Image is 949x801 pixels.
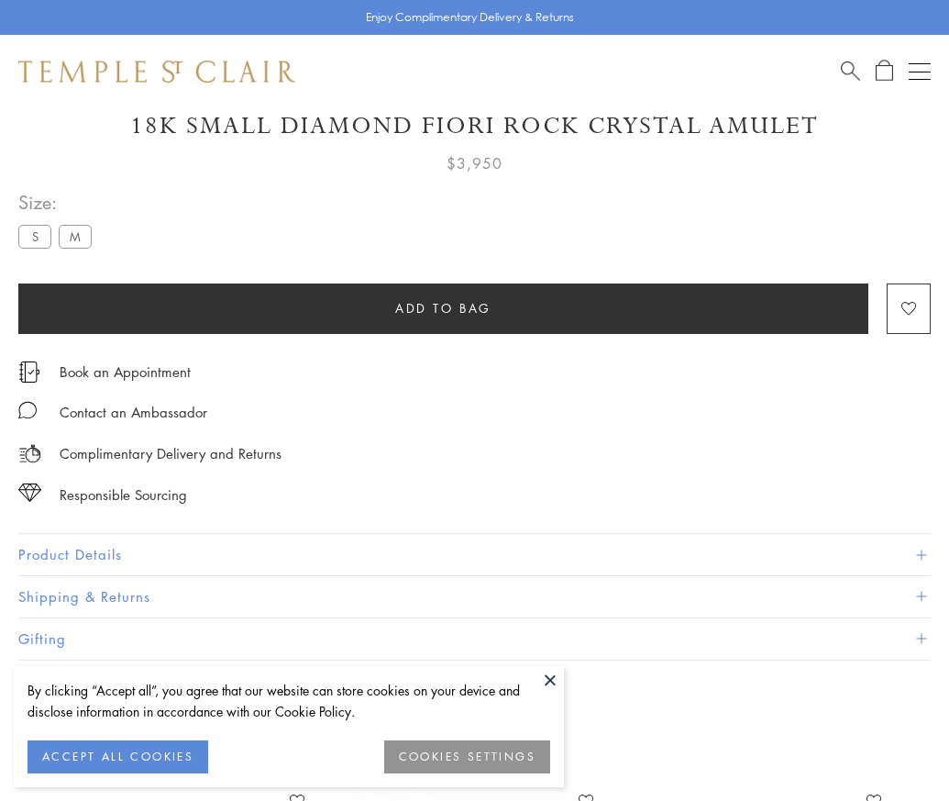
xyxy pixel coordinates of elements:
img: Temple St. Clair [18,61,295,83]
a: Search [841,60,860,83]
p: Complimentary Delivery and Returns [60,442,281,465]
img: MessageIcon-01_2.svg [18,401,37,419]
label: M [59,225,92,248]
button: ACCEPT ALL COOKIES [28,740,208,773]
img: icon_sourcing.svg [18,484,41,502]
button: Product Details [18,534,931,575]
div: By clicking “Accept all”, you agree that our website can store cookies on your device and disclos... [28,680,550,722]
label: S [18,225,51,248]
a: Book an Appointment [60,362,191,382]
p: Enjoy Complimentary Delivery & Returns [366,8,574,27]
h1: 18K Small Diamond Fiori Rock Crystal Amulet [18,110,931,142]
button: Open navigation [909,61,931,83]
div: Responsible Sourcing [60,484,187,506]
span: Add to bag [395,298,491,318]
a: Open Shopping Bag [876,60,893,83]
img: icon_delivery.svg [18,442,41,465]
img: icon_appointment.svg [18,362,40,383]
div: Contact an Ambassador [60,401,207,424]
button: Gifting [18,618,931,660]
button: Add to bag [18,284,868,334]
span: $3,950 [447,151,502,175]
button: COOKIES SETTINGS [384,740,550,773]
span: Size: [18,187,99,217]
button: Shipping & Returns [18,576,931,617]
